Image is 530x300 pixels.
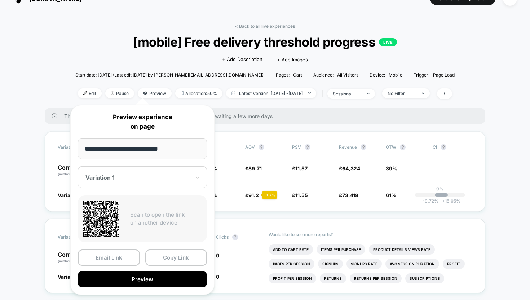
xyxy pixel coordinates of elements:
[292,192,308,198] span: £
[58,165,97,177] p: Control
[342,165,360,171] span: 64,324
[277,57,308,62] span: + Add Images
[385,259,439,269] li: Avg Session Duration
[58,274,83,280] span: Variation 1
[269,273,316,283] li: Profit Per Session
[436,186,443,191] p: 0%
[400,144,406,150] button: ?
[245,165,262,171] span: £
[269,259,314,269] li: Pages Per Session
[295,165,308,171] span: 11.57
[386,144,425,150] span: OTW
[317,244,365,255] li: Items Per Purchase
[389,72,402,78] span: mobile
[386,192,396,198] span: 61%
[248,165,262,171] span: 89.71
[433,144,472,150] span: CI
[94,34,436,49] span: [mobile] Free delivery threshold progress
[422,92,424,94] img: end
[339,144,357,150] span: Revenue
[442,198,445,204] span: +
[350,273,402,283] li: Returns Per Session
[346,259,382,269] li: Signups Rate
[235,23,295,29] a: < Back to all live experiences
[111,91,114,95] img: end
[58,192,83,198] span: Variation 1
[305,144,310,150] button: ?
[337,72,358,78] span: All Visitors
[333,91,362,96] div: sessions
[388,91,416,96] div: No Filter
[58,144,97,150] span: Variation
[259,144,264,150] button: ?
[232,234,238,240] button: ?
[58,259,90,263] span: (without changes)
[433,72,455,78] span: Page Load
[245,192,259,198] span: £
[339,192,358,198] span: £
[78,113,207,131] p: Preview experience on page
[369,244,435,255] li: Product Details Views Rate
[313,72,358,78] div: Audience:
[364,72,408,78] span: Device:
[248,192,259,198] span: 91.2
[308,92,311,94] img: end
[386,165,397,171] span: 39%
[339,165,360,171] span: £
[441,144,446,150] button: ?
[216,234,229,240] span: Clicks
[138,88,172,98] span: Preview
[292,144,301,150] span: PSV
[295,192,308,198] span: 11.55
[379,38,397,46] p: LIVE
[262,191,277,199] div: + 1.7 %
[433,166,472,177] span: ---
[293,72,302,78] span: cart
[130,211,202,227] p: Scan to open the link on another device
[75,72,264,78] span: Start date: [DATE] (Last edit [DATE] by [PERSON_NAME][EMAIL_ADDRESS][DOMAIN_NAME])
[292,165,308,171] span: £
[175,88,222,98] span: Allocation: 50%
[58,172,90,176] span: (without changes)
[423,198,438,204] span: -9.72 %
[439,191,441,197] p: |
[78,271,207,287] button: Preview
[245,144,255,150] span: AOV
[226,88,316,98] span: Latest Version: [DATE] - [DATE]
[181,91,184,95] img: rebalance
[269,244,313,255] li: Add To Cart Rate
[320,88,327,99] span: |
[367,93,370,94] img: end
[318,259,343,269] li: Signups
[342,192,358,198] span: 73,418
[231,91,235,95] img: calendar
[145,249,207,266] button: Copy Link
[78,249,140,266] button: Email Link
[405,273,444,283] li: Subscriptions
[64,113,471,119] span: There are still no statistically significant results. We recommend waiting a few more days
[269,232,472,237] p: Would like to see more reports?
[438,198,460,204] span: 15.05 %
[320,273,346,283] li: Returns
[58,232,97,243] span: Variation
[222,56,262,63] span: + Add Description
[276,72,302,78] div: Pages:
[361,144,366,150] button: ?
[83,91,87,95] img: edit
[105,88,134,98] span: Pause
[443,259,465,269] li: Profit
[58,252,103,264] p: Control
[414,72,455,78] div: Trigger:
[78,88,102,98] span: Edit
